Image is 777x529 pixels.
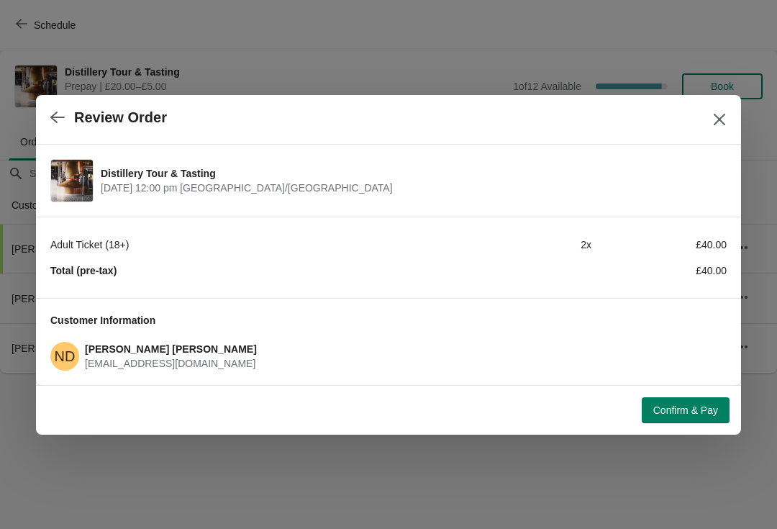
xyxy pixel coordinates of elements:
[50,265,117,276] strong: Total (pre-tax)
[51,160,93,202] img: Distillery Tour & Tasting | | October 4 | 12:00 pm Europe/London
[706,107,732,132] button: Close
[591,238,727,252] div: £40.00
[456,238,591,252] div: 2 x
[85,343,257,355] span: [PERSON_NAME] [PERSON_NAME]
[55,348,76,364] text: ND
[653,404,718,416] span: Confirm & Pay
[50,238,456,252] div: Adult Ticket (18+)
[50,315,155,326] span: Customer Information
[591,263,727,278] div: £40.00
[642,397,730,423] button: Confirm & Pay
[101,181,719,195] span: [DATE] 12:00 pm [GEOGRAPHIC_DATA]/[GEOGRAPHIC_DATA]
[50,342,79,371] span: Nathan
[74,109,167,126] h2: Review Order
[85,358,255,369] span: [EMAIL_ADDRESS][DOMAIN_NAME]
[101,166,719,181] span: Distillery Tour & Tasting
